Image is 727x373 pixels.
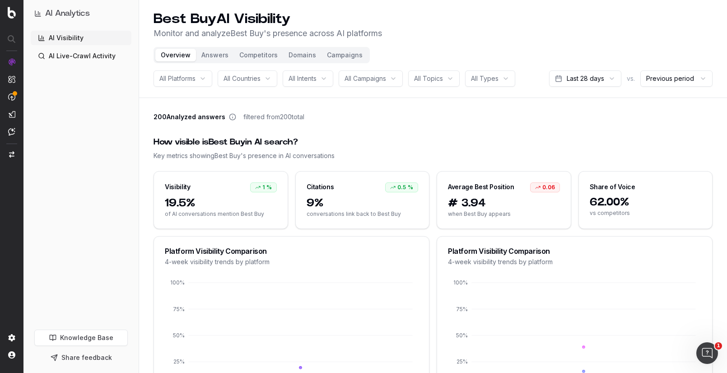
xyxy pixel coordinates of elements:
[8,58,15,65] img: Analytics
[8,111,15,118] img: Studio
[154,27,382,40] p: Monitor and analyze Best Buy 's presence across AI platforms
[224,74,261,83] span: All Countries
[456,306,468,312] tspan: 75%
[322,49,368,61] button: Campaigns
[165,196,277,210] span: 19.5%
[414,74,443,83] span: All Topics
[45,7,90,20] h1: AI Analytics
[453,279,468,286] tspan: 100%
[307,182,334,191] div: Citations
[170,279,185,286] tspan: 100%
[159,74,196,83] span: All Platforms
[165,210,277,218] span: of AI conversations mention Best Buy
[448,247,701,255] div: Platform Visibility Comparison
[345,74,386,83] span: All Campaigns
[456,332,468,339] tspan: 50%
[165,182,191,191] div: Visibility
[715,342,722,350] span: 1
[9,151,14,158] img: Switch project
[34,7,128,20] button: AI Analytics
[173,358,185,365] tspan: 25%
[448,210,560,218] span: when Best Buy appears
[590,210,702,217] span: vs competitors
[283,49,322,61] button: Domains
[250,182,277,192] div: 1
[8,75,15,83] img: Intelligence
[173,306,185,312] tspan: 75%
[8,93,15,101] img: Activation
[385,182,418,192] div: 0.5
[196,49,234,61] button: Answers
[154,136,713,149] div: How visible is Best Buy in AI search?
[448,182,514,191] div: Average Best Position
[173,332,185,339] tspan: 50%
[627,74,635,83] span: vs.
[289,74,317,83] span: All Intents
[448,257,701,266] div: 4-week visibility trends by platform
[154,151,713,160] div: Key metrics showing Best Buy 's presence in AI conversations
[155,49,196,61] button: Overview
[165,257,418,266] div: 4-week visibility trends by platform
[31,49,131,63] a: AI Live-Crawl Activity
[307,196,419,210] span: 9%
[457,358,468,365] tspan: 25%
[34,350,128,366] button: Share feedback
[154,112,225,121] span: 200 Analyzed answers
[8,351,15,359] img: My account
[590,182,635,191] div: Share of Voice
[8,334,15,341] img: Setting
[31,31,131,45] a: AI Visibility
[590,195,702,210] span: 62.00%
[234,49,283,61] button: Competitors
[696,342,718,364] iframe: Intercom live chat
[266,184,272,191] span: %
[154,11,382,27] h1: Best Buy AI Visibility
[165,247,418,255] div: Platform Visibility Comparison
[408,184,413,191] span: %
[243,112,304,121] span: filtered from 200 total
[34,330,128,346] a: Knowledge Base
[448,196,560,210] span: # 3.94
[8,128,15,135] img: Assist
[8,7,16,19] img: Botify logo
[530,182,560,192] div: 0.06
[307,210,419,218] span: conversations link back to Best Buy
